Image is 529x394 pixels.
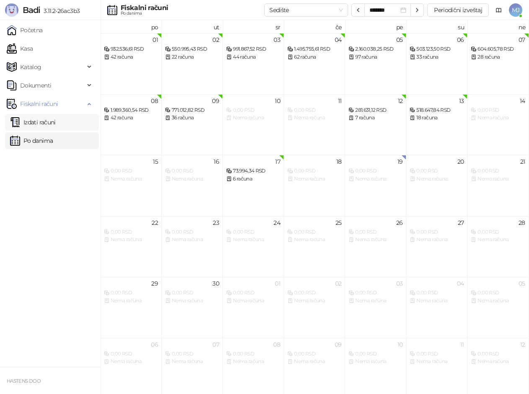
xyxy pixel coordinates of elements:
[410,236,464,244] div: Nema računa
[165,106,219,114] div: 771.012,82 RSD
[104,358,158,366] div: Nema računa
[335,281,342,286] div: 02
[104,175,158,183] div: Nema računa
[457,281,464,286] div: 04
[287,106,341,114] div: 0,00 RSD
[348,175,403,183] div: Nema računa
[410,114,464,122] div: 18 računa
[284,155,345,216] td: 2025-09-18
[165,228,219,236] div: 0,00 RSD
[287,358,341,366] div: Nema računa
[162,216,223,277] td: 2025-09-23
[348,289,403,297] div: 0,00 RSD
[406,33,467,94] td: 2025-09-06
[214,159,219,165] div: 16
[471,297,525,305] div: Nema računa
[10,132,53,149] a: Po danima
[398,98,403,104] div: 12
[226,358,280,366] div: Nema računa
[226,228,280,236] div: 0,00 RSD
[406,20,467,33] th: su
[269,4,343,16] span: Sedište
[519,281,525,286] div: 05
[104,350,158,358] div: 0,00 RSD
[104,53,158,61] div: 42 računa
[223,94,284,155] td: 2025-09-10
[396,281,403,286] div: 03
[287,236,341,244] div: Nema računa
[348,45,403,53] div: 2.160.038,25 RSD
[406,155,467,216] td: 2025-09-20
[23,5,40,15] span: Badi
[471,45,525,53] div: 604.605,78 RSD
[7,22,43,39] a: Početna
[104,297,158,305] div: Nema računa
[471,175,525,183] div: Nema računa
[348,167,403,175] div: 0,00 RSD
[121,5,168,11] div: Fiskalni računi
[165,175,219,183] div: Nema računa
[165,236,219,244] div: Nema računa
[226,236,280,244] div: Nema računa
[410,297,464,305] div: Nema računa
[348,114,403,122] div: 7 računa
[213,220,219,226] div: 23
[467,94,529,155] td: 2025-09-14
[406,216,467,277] td: 2025-09-27
[345,33,406,94] td: 2025-09-05
[104,228,158,236] div: 0,00 RSD
[212,281,219,286] div: 30
[162,20,223,33] th: ut
[471,236,525,244] div: Nema računa
[104,289,158,297] div: 0,00 RSD
[467,155,529,216] td: 2025-09-21
[335,342,342,348] div: 09
[287,297,341,305] div: Nema računa
[226,167,280,175] div: 73.994,34 RSD
[335,220,342,226] div: 25
[226,106,280,114] div: 0,00 RSD
[165,114,219,122] div: 36 računa
[104,45,158,53] div: 932.536,61 RSD
[165,167,219,175] div: 0,00 RSD
[467,33,529,94] td: 2025-09-07
[287,53,341,61] div: 62 računa
[162,155,223,216] td: 2025-09-16
[345,94,406,155] td: 2025-09-12
[410,350,464,358] div: 0,00 RSD
[104,236,158,244] div: Nema računa
[226,289,280,297] div: 0,00 RSD
[519,37,525,43] div: 07
[212,98,219,104] div: 09
[467,20,529,33] th: ne
[165,45,219,53] div: 550.995,43 RSD
[104,114,158,122] div: 42 računa
[335,37,342,43] div: 04
[348,350,403,358] div: 0,00 RSD
[212,37,219,43] div: 02
[471,167,525,175] div: 0,00 RSD
[226,53,280,61] div: 44 računa
[459,98,464,104] div: 13
[165,289,219,297] div: 0,00 RSD
[287,350,341,358] div: 0,00 RSD
[410,53,464,61] div: 33 računa
[345,155,406,216] td: 2025-09-19
[284,216,345,277] td: 2025-09-25
[152,220,158,226] div: 22
[471,289,525,297] div: 0,00 RSD
[165,350,219,358] div: 0,00 RSD
[20,59,41,75] span: Katalog
[101,33,162,94] td: 2025-09-01
[410,358,464,366] div: Nema računa
[519,220,525,226] div: 28
[101,155,162,216] td: 2025-09-15
[458,220,464,226] div: 27
[284,94,345,155] td: 2025-09-11
[151,98,158,104] div: 08
[457,159,464,165] div: 20
[520,98,525,104] div: 14
[410,289,464,297] div: 0,00 RSD
[223,20,284,33] th: sr
[345,216,406,277] td: 2025-09-26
